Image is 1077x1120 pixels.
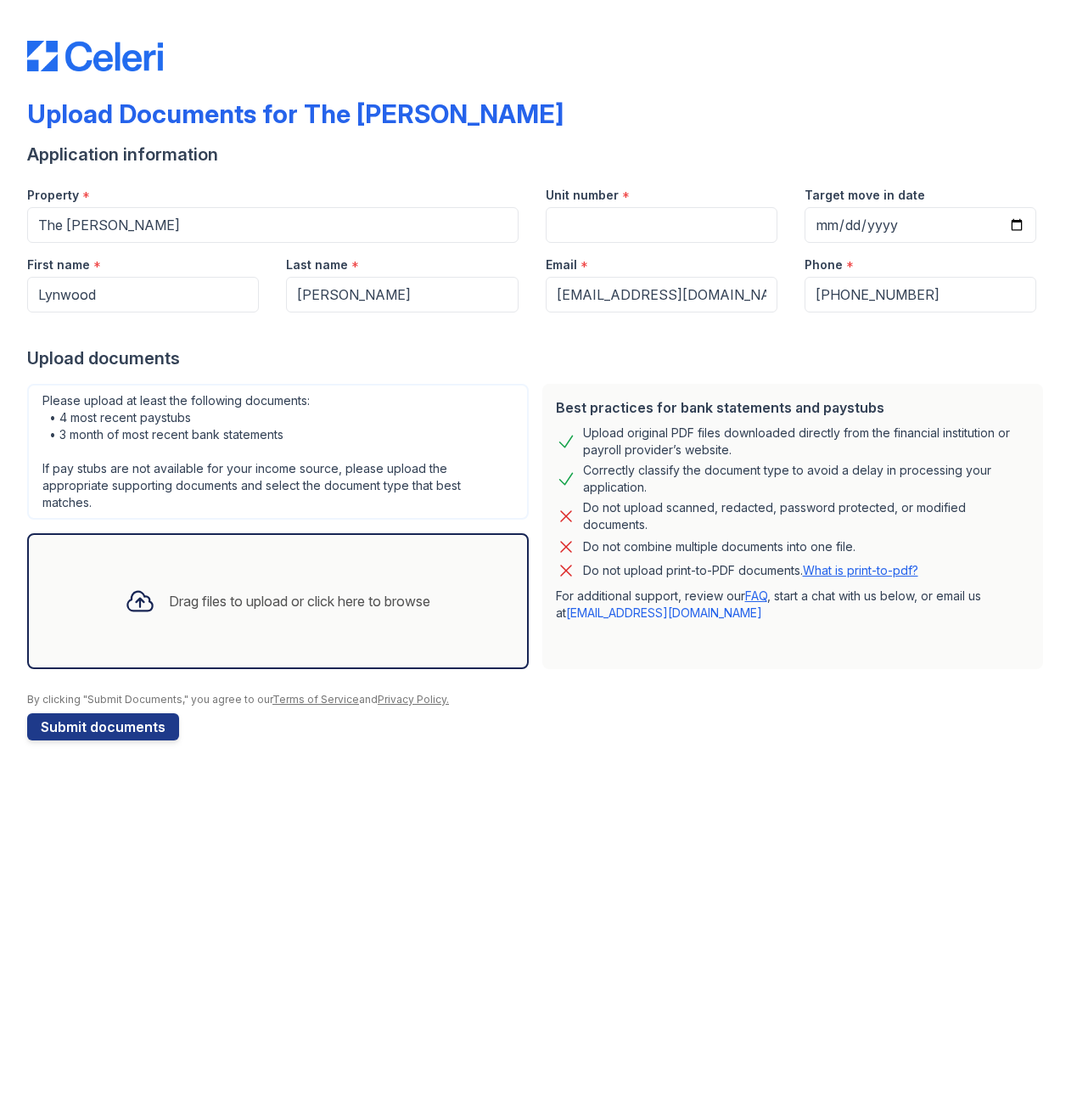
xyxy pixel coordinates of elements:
[583,425,1030,459] div: Upload original PDF files downloaded directly from the financial institution or payroll provider’...
[27,187,79,204] label: Property
[583,462,1030,496] div: Correctly classify the document type to avoid a delay in processing your application.
[286,256,348,273] label: Last name
[803,563,918,577] a: What is print-to-pdf?
[583,562,918,579] p: Do not upload print-to-PDF documents.
[556,397,1030,418] div: Best practices for bank statements and paystubs
[27,384,529,520] div: Please upload at least the following documents: • 4 most recent paystubs • 3 month of most recent...
[27,98,564,129] div: Upload Documents for The [PERSON_NAME]
[27,346,1050,370] div: Upload documents
[27,713,179,740] button: Submit documents
[27,256,90,273] label: First name
[546,256,577,273] label: Email
[27,143,1050,166] div: Application information
[378,693,449,706] a: Privacy Policy.
[27,693,1050,706] div: By clicking "Submit Documents," you agree to our and
[805,187,925,204] label: Target move in date
[556,588,1030,622] p: For additional support, review our , start a chat with us below, or email us at
[566,605,762,620] a: [EMAIL_ADDRESS][DOMAIN_NAME]
[169,591,430,611] div: Drag files to upload or click here to browse
[745,588,767,603] a: FAQ
[805,256,843,273] label: Phone
[27,41,163,71] img: CE_Logo_Blue-a8612792a0a2168367f1c8372b55b34899dd931a85d93a1a3d3e32e68fde9ad4.png
[546,187,619,204] label: Unit number
[272,693,359,706] a: Terms of Service
[583,537,855,557] div: Do not combine multiple documents into one file.
[583,499,1030,533] div: Do not upload scanned, redacted, password protected, or modified documents.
